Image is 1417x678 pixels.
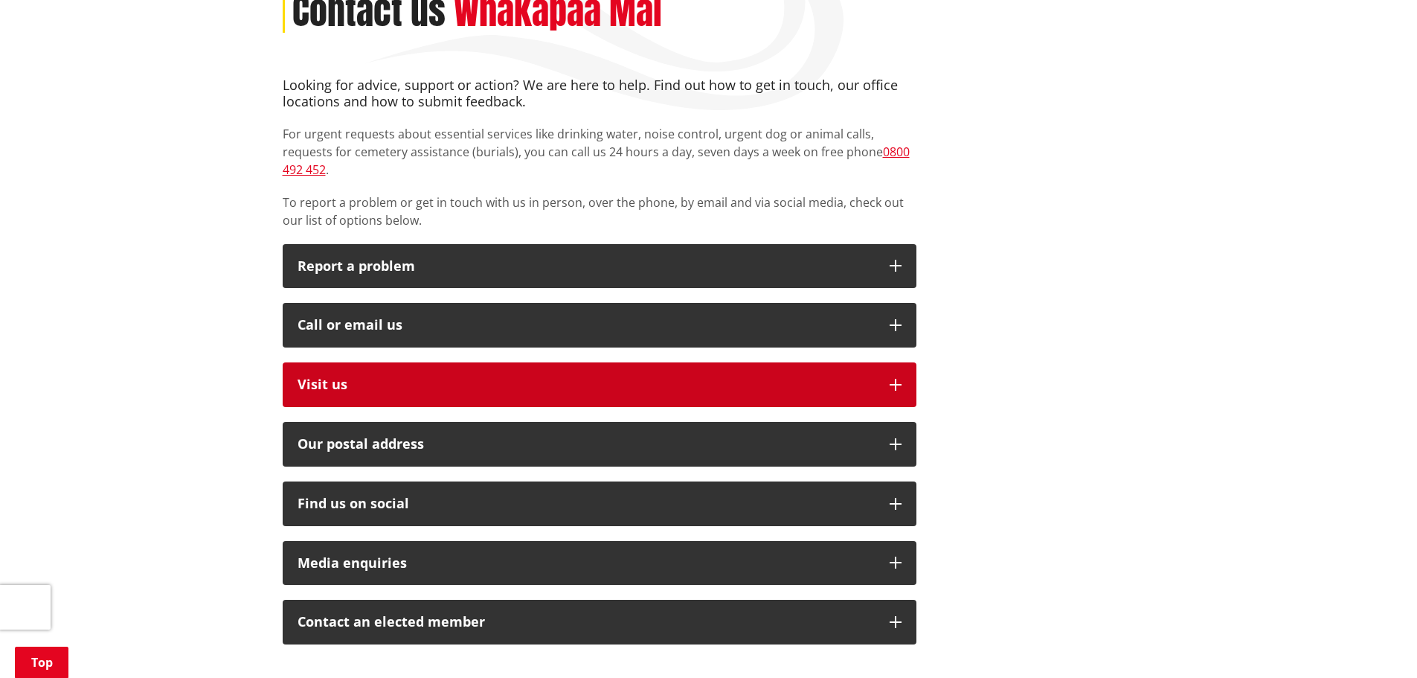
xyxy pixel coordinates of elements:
button: Visit us [283,362,916,407]
h2: Our postal address [298,437,875,452]
h4: Looking for advice, support or action? We are here to help. Find out how to get in touch, our off... [283,77,916,109]
p: For urgent requests about essential services like drinking water, noise control, urgent dog or an... [283,125,916,179]
button: Call or email us [283,303,916,348]
button: Media enquiries [283,541,916,586]
button: Report a problem [283,244,916,289]
a: 0800 492 452 [283,144,910,178]
p: Contact an elected member [298,615,875,630]
div: Media enquiries [298,556,875,571]
p: To report a problem or get in touch with us in person, over the phone, by email and via social me... [283,194,916,229]
button: Find us on social [283,482,916,526]
div: Find us on social [298,496,875,511]
a: Top [15,647,68,678]
p: Report a problem [298,259,875,274]
p: Visit us [298,377,875,392]
div: Call or email us [298,318,875,333]
button: Our postal address [283,422,916,467]
button: Contact an elected member [283,600,916,645]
